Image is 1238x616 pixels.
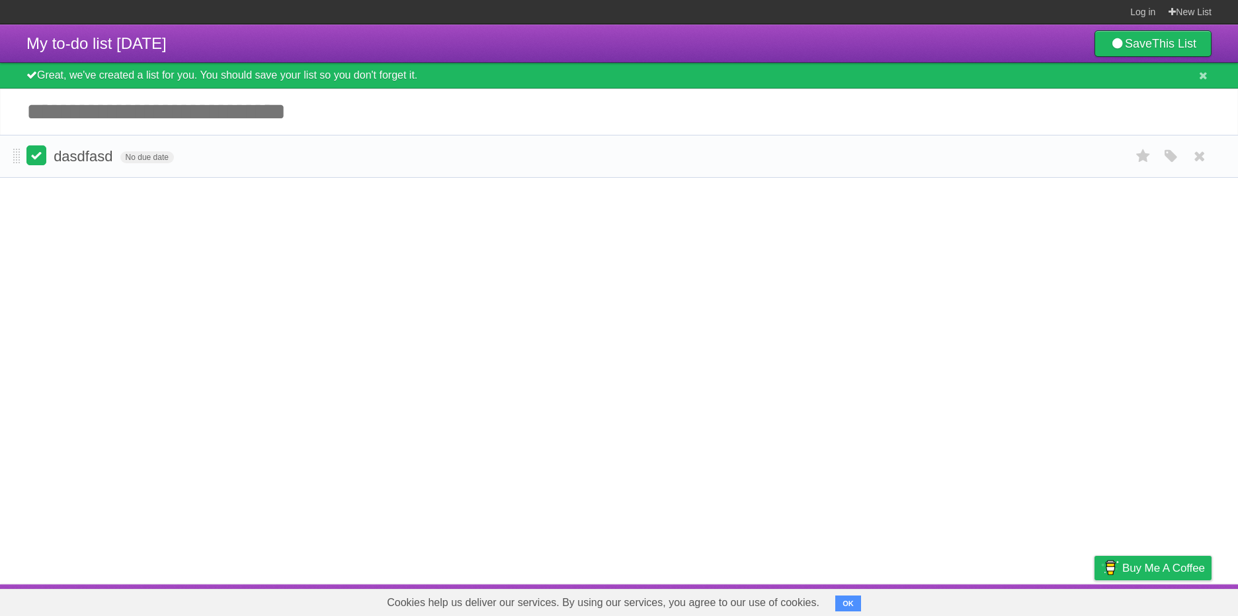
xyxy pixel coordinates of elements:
[54,148,116,165] span: dasdfasd
[1131,145,1156,167] label: Star task
[374,590,833,616] span: Cookies help us deliver our services. By using our services, you agree to our use of cookies.
[1032,588,1061,613] a: Terms
[26,145,46,165] label: Done
[919,588,946,613] a: About
[1122,557,1205,580] span: Buy me a coffee
[835,596,861,611] button: OK
[1094,30,1212,57] a: SaveThis List
[120,151,174,163] span: No due date
[962,588,1016,613] a: Developers
[1094,556,1212,580] a: Buy me a coffee
[1128,588,1212,613] a: Suggest a feature
[1152,37,1196,50] b: This List
[1077,588,1112,613] a: Privacy
[1101,557,1119,579] img: Buy me a coffee
[26,34,167,52] span: My to-do list [DATE]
